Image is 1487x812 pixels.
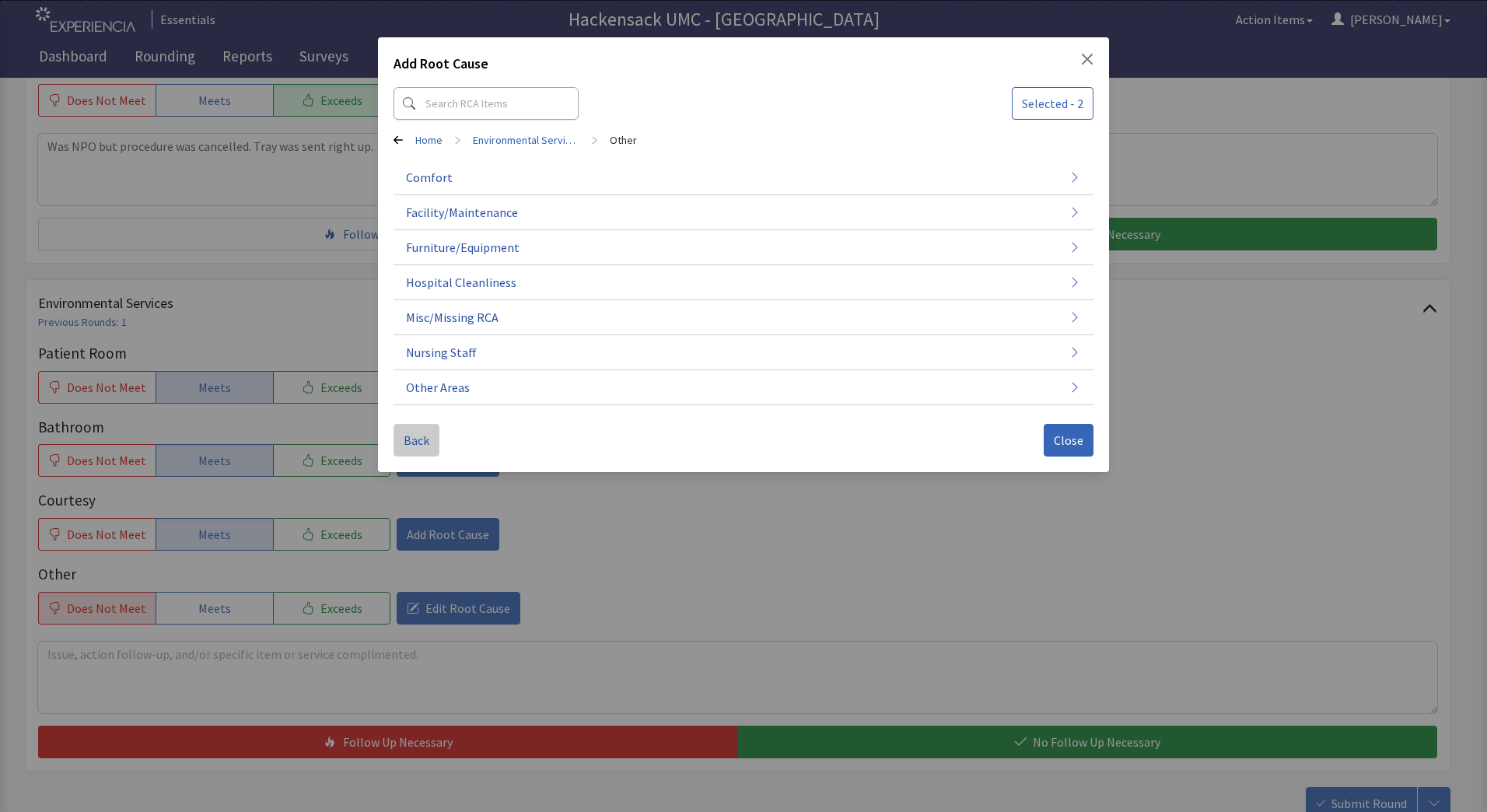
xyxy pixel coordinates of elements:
[1081,53,1093,65] button: Close
[406,238,520,257] span: Furniture/Equipment
[406,273,516,292] span: Hospital Cleanliness
[394,370,1093,405] button: Other Areas
[394,424,439,457] button: Back
[394,160,1093,195] button: Comfort
[394,300,1093,335] button: Misc/Missing RCA
[406,378,470,397] span: Other Areas
[394,195,1093,230] button: Facility/Maintenance
[455,124,460,156] span: >
[1054,431,1083,450] span: Close
[1044,424,1093,457] button: Close
[406,168,453,187] span: Comfort
[406,203,518,222] span: Facility/Maintenance
[394,53,488,81] h2: Add Root Cause
[394,230,1093,265] button: Furniture/Equipment
[592,124,597,156] span: >
[406,308,499,327] span: Misc/Missing RCA
[1022,94,1083,113] span: Selected - 2
[404,431,429,450] span: Back
[394,335,1093,370] button: Nursing Staff
[415,132,443,148] a: Home
[610,132,637,148] a: Other
[394,87,579,120] input: Search RCA Items
[394,265,1093,300] button: Hospital Cleanliness
[473,132,579,148] a: Environmental Services
[406,343,477,362] span: Nursing Staff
